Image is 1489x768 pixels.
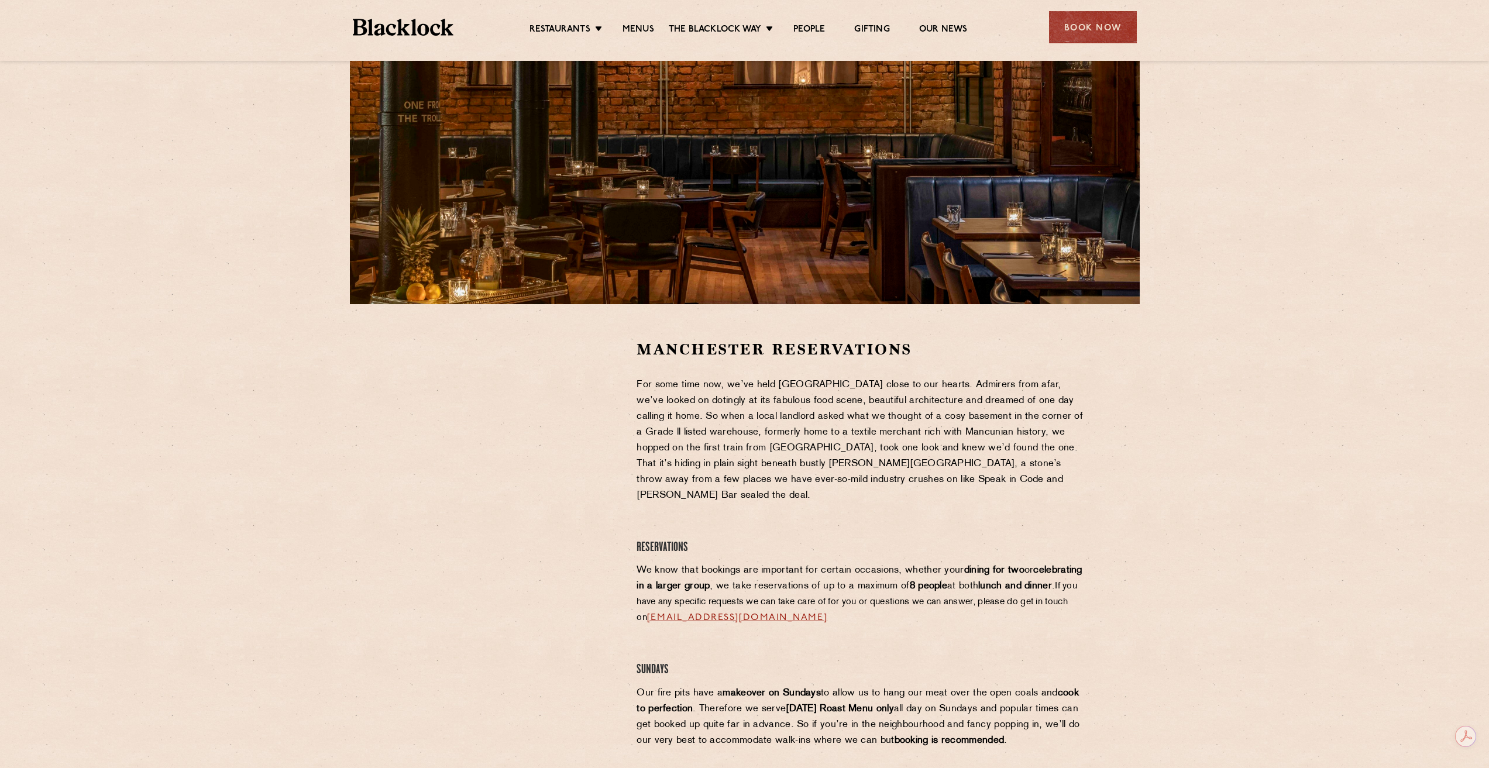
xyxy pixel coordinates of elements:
a: People [793,24,825,37]
a: Restaurants [529,24,590,37]
p: Our fire pits have a to allow us to hang our meat over the open coals and . Therefore we serve al... [637,686,1085,749]
a: Our News [919,24,968,37]
strong: dining for two [964,566,1024,575]
strong: booking is recommended [895,736,1005,745]
strong: lunch and dinner [978,581,1052,591]
a: Gifting [854,24,889,37]
h4: Reservations [637,540,1085,556]
strong: makeover on Sundays [723,688,821,698]
div: Book Now [1049,11,1137,43]
h4: Sundays [637,662,1085,678]
p: For some time now, we’ve held [GEOGRAPHIC_DATA] close to our hearts. Admirers from afar, we’ve lo... [637,377,1085,504]
span: If you have any specific requests we can take care of for you or questions we can answer, please ... [637,582,1077,622]
iframe: OpenTable make booking widget [446,339,577,515]
strong: [DATE] Roast Menu only [786,704,894,714]
img: BL_Textured_Logo-footer-cropped.svg [353,19,454,36]
strong: 8 people [910,581,947,591]
h2: Manchester Reservations [637,339,1085,360]
a: The Blacklock Way [669,24,761,37]
p: We know that bookings are important for certain occasions, whether your or , we take reservations... [637,563,1085,626]
a: Menus [623,24,654,37]
a: [EMAIL_ADDRESS][DOMAIN_NAME] [647,613,827,622]
strong: cook to perfection [637,688,1079,714]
